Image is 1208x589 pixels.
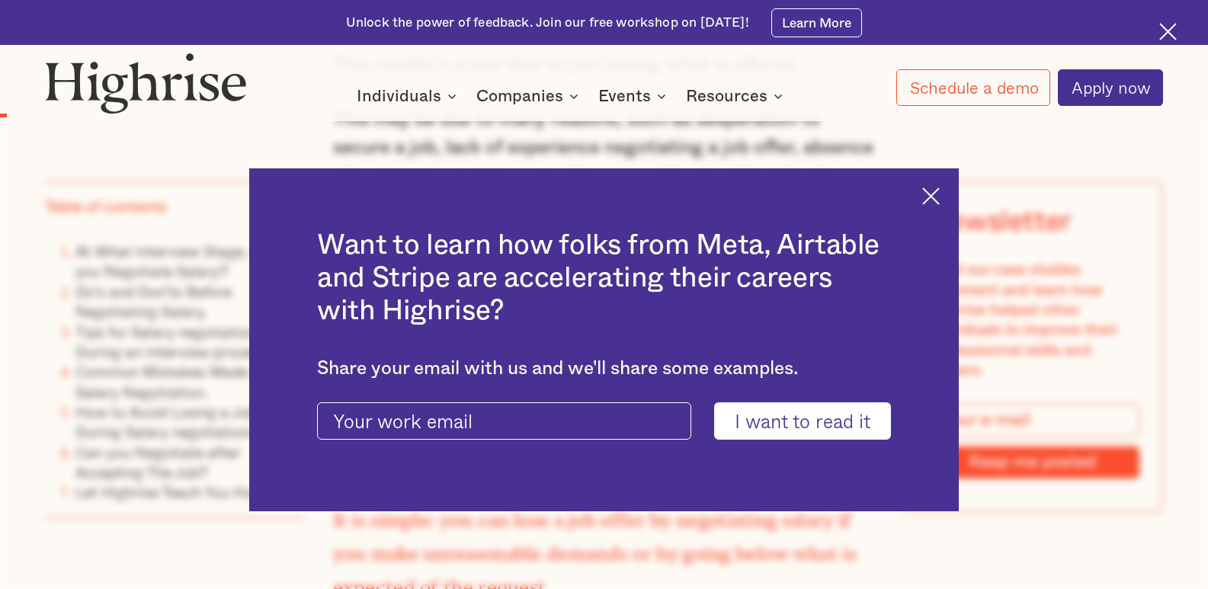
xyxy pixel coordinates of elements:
img: Cross icon [1159,23,1177,40]
input: Your work email [317,402,691,440]
a: Learn More [771,8,862,37]
form: current-ascender-blog-article-modal-form [317,402,891,440]
div: Resources [686,87,787,105]
div: Companies [476,87,583,105]
div: Companies [476,87,563,105]
img: Highrise logo [45,53,247,114]
input: I want to read it [714,402,891,440]
div: Individuals [357,87,441,105]
div: Events [598,87,671,105]
div: Resources [686,87,767,105]
img: Cross icon [922,187,940,205]
a: Apply now [1058,69,1162,106]
div: Unlock the power of feedback. Join our free workshop on [DATE]! [346,14,749,32]
div: Events [598,87,651,105]
h2: Want to learn how folks from Meta, Airtable and Stripe are accelerating their careers with Highrise? [317,229,891,327]
div: Individuals [357,87,461,105]
div: Share your email with us and we'll share some examples. [317,357,891,379]
a: Schedule a demo [896,69,1050,106]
